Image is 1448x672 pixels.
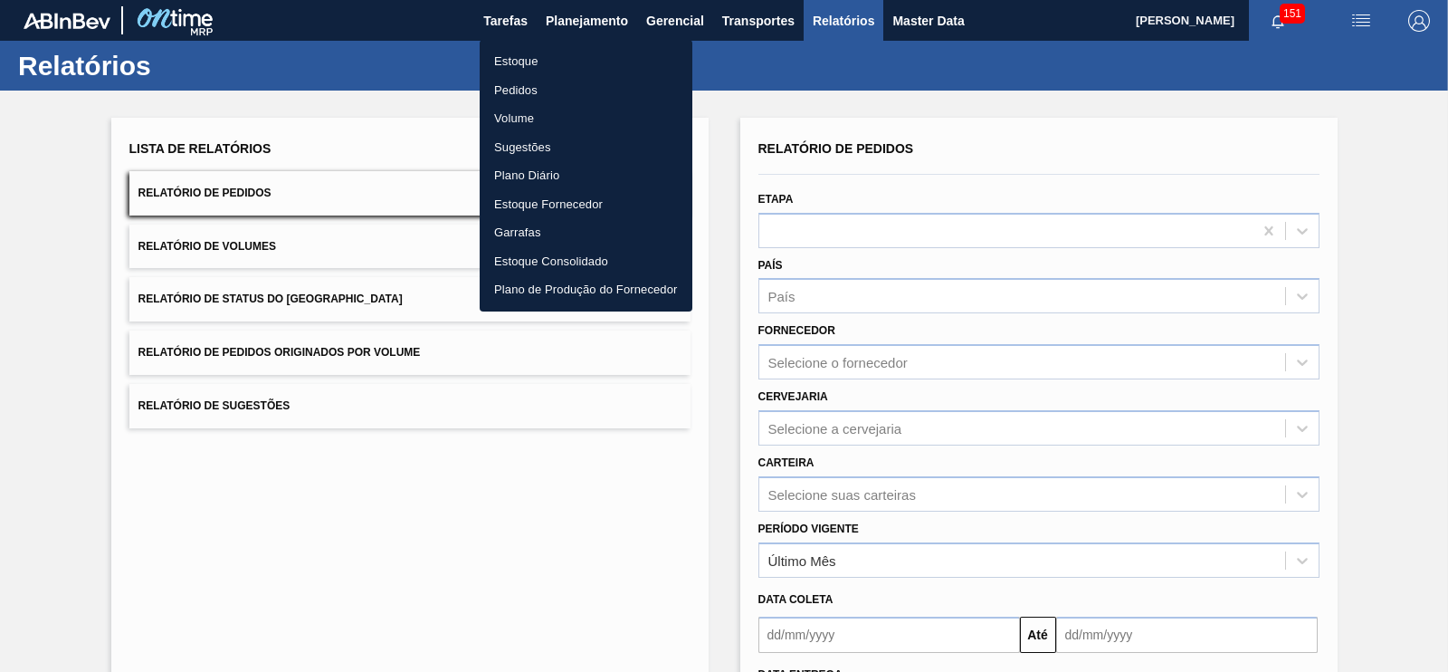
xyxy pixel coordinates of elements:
a: Pedidos [480,76,692,105]
a: Volume [480,104,692,133]
a: Sugestões [480,133,692,162]
a: Plano Diário [480,161,692,190]
a: Plano de Produção do Fornecedor [480,275,692,304]
a: Garrafas [480,218,692,247]
a: Estoque Fornecedor [480,190,692,219]
a: Estoque [480,47,692,76]
a: Estoque Consolidado [480,247,692,276]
